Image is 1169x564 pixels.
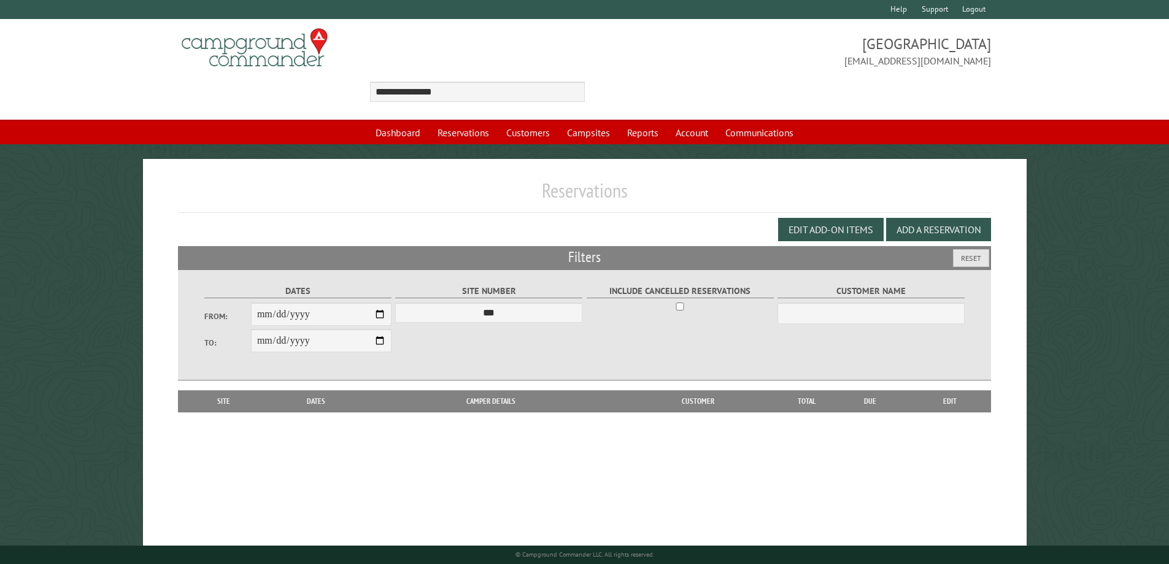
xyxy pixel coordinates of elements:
[620,121,666,144] a: Reports
[778,218,884,241] button: Edit Add-on Items
[264,390,369,412] th: Dates
[613,390,782,412] th: Customer
[585,34,992,68] span: [GEOGRAPHIC_DATA] [EMAIL_ADDRESS][DOMAIN_NAME]
[395,284,582,298] label: Site Number
[204,284,392,298] label: Dates
[178,24,331,72] img: Campground Commander
[204,311,251,322] label: From:
[909,390,992,412] th: Edit
[178,246,992,269] h2: Filters
[777,284,965,298] label: Customer Name
[515,550,654,558] small: © Campground Commander LLC. All rights reserved.
[953,249,989,267] button: Reset
[560,121,617,144] a: Campsites
[668,121,716,144] a: Account
[587,284,774,298] label: Include Cancelled Reservations
[368,121,428,144] a: Dashboard
[499,121,557,144] a: Customers
[178,179,992,212] h1: Reservations
[204,337,251,349] label: To:
[369,390,613,412] th: Camper Details
[831,390,909,412] th: Due
[430,121,496,144] a: Reservations
[782,390,831,412] th: Total
[184,390,264,412] th: Site
[718,121,801,144] a: Communications
[886,218,991,241] button: Add a Reservation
